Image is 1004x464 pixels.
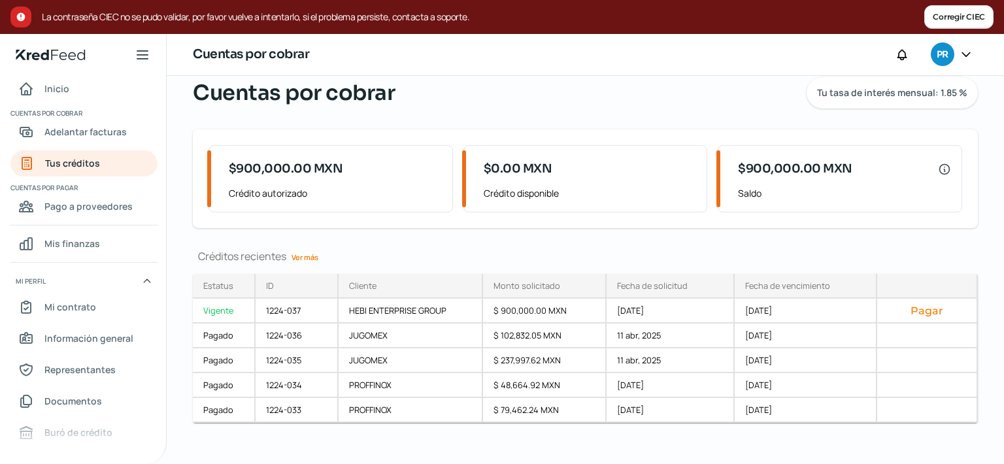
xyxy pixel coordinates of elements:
[10,420,158,446] a: Buró de crédito
[193,299,256,323] a: Vigente
[44,361,116,378] span: Representantes
[44,124,127,140] span: Adelantar facturas
[607,299,735,323] div: [DATE]
[735,398,877,423] div: [DATE]
[617,280,688,291] div: Fecha de solicitud
[607,373,735,398] div: [DATE]
[10,231,158,257] a: Mis finanzas
[607,348,735,373] div: 11 abr, 2025
[817,88,967,97] span: Tu tasa de interés mensual: 1.85 %
[44,393,102,409] span: Documentos
[266,280,274,291] div: ID
[735,373,877,398] div: [DATE]
[937,47,948,63] span: PR
[193,398,256,423] a: Pagado
[745,280,830,291] div: Fecha de vencimiento
[10,107,156,119] span: Cuentas por cobrar
[42,9,924,25] span: La contraseña CIEC no se pudo validar, por favor vuelve a intentarlo, si el problema persiste, co...
[738,160,852,178] span: $900,000.00 MXN
[607,398,735,423] div: [DATE]
[339,348,483,373] div: JUGOMEX
[483,323,607,348] div: $ 102,832.05 MXN
[484,160,552,178] span: $0.00 MXN
[339,398,483,423] div: PROFFINOX
[193,373,256,398] a: Pagado
[349,280,376,291] div: Cliente
[229,160,343,178] span: $900,000.00 MXN
[10,193,158,220] a: Pago a proveedores
[607,323,735,348] div: 11 abr, 2025
[193,249,978,263] div: Créditos recientes
[10,150,158,176] a: Tus créditos
[483,373,607,398] div: $ 48,664.92 MXN
[10,294,158,320] a: Mi contrato
[44,80,69,97] span: Inicio
[256,398,339,423] div: 1224-033
[10,119,158,145] a: Adelantar facturas
[44,330,133,346] span: Información general
[286,247,324,267] a: Ver más
[10,182,156,193] span: Cuentas por pagar
[193,323,256,348] a: Pagado
[256,348,339,373] div: 1224-035
[735,299,877,323] div: [DATE]
[339,373,483,398] div: PROFFINOX
[10,388,158,414] a: Documentos
[16,275,46,287] span: Mi perfil
[256,323,339,348] div: 1224-036
[44,198,133,214] span: Pago a proveedores
[888,304,966,317] button: Pagar
[339,323,483,348] div: JUGOMEX
[229,185,442,201] span: Crédito autorizado
[10,357,158,383] a: Representantes
[483,398,607,423] div: $ 79,462.24 MXN
[924,5,994,29] button: Corregir CIEC
[193,348,256,373] a: Pagado
[256,373,339,398] div: 1224-034
[10,76,158,102] a: Inicio
[193,77,395,108] span: Cuentas por cobrar
[735,323,877,348] div: [DATE]
[45,155,100,171] span: Tus créditos
[483,299,607,323] div: $ 900,000.00 MXN
[44,424,112,440] span: Buró de crédito
[44,235,100,252] span: Mis finanzas
[735,348,877,373] div: [DATE]
[738,185,951,201] span: Saldo
[44,299,96,315] span: Mi contrato
[339,299,483,323] div: HEBI ENTERPRISE GROUP
[193,45,309,64] h1: Cuentas por cobrar
[484,185,697,201] span: Crédito disponible
[256,299,339,323] div: 1224-037
[483,348,607,373] div: $ 237,997.62 MXN
[10,325,158,352] a: Información general
[203,280,233,291] div: Estatus
[494,280,560,291] div: Monto solicitado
